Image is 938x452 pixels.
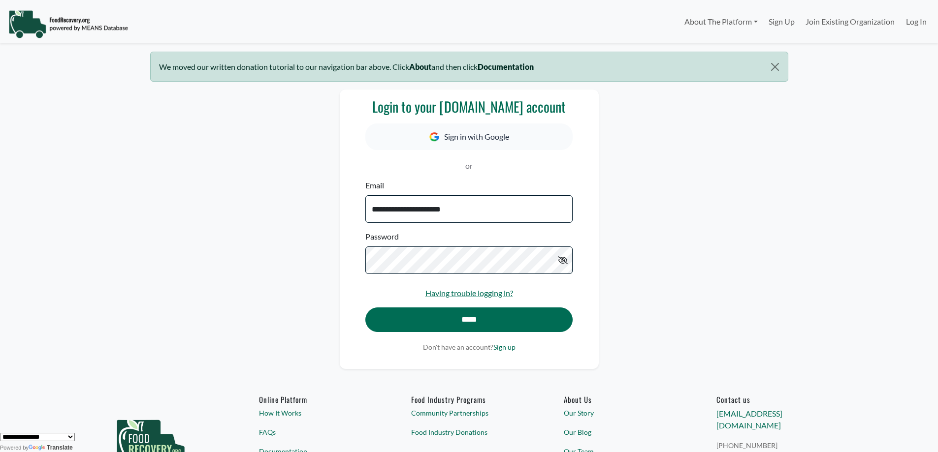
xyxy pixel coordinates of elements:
div: We moved our written donation tutorial to our navigation bar above. Click and then click [150,52,788,82]
b: Documentation [478,62,534,71]
label: Email [365,180,384,191]
a: FAQs [259,427,374,437]
b: About [409,62,431,71]
a: Food Industry Donations [411,427,526,437]
a: Sign Up [763,12,800,31]
a: Having trouble logging in? [425,288,513,298]
img: Google Translate [29,445,47,452]
h3: Login to your [DOMAIN_NAME] account [365,98,572,115]
h6: Food Industry Programs [411,395,526,404]
a: Log In [901,12,932,31]
a: Our Story [564,408,679,418]
button: Sign in with Google [365,123,572,150]
h6: Online Platform [259,395,374,404]
a: Community Partnerships [411,408,526,418]
img: NavigationLogo_FoodRecovery-91c16205cd0af1ed486a0f1a7774a6544ea792ac00100771e7dd3ec7c0e58e41.png [8,9,128,39]
a: About Us [564,395,679,404]
a: Translate [29,444,73,451]
a: About The Platform [679,12,763,31]
a: [EMAIL_ADDRESS][DOMAIN_NAME] [716,409,782,430]
h6: Contact us [716,395,832,404]
label: Password [365,231,399,242]
a: Join Existing Organization [800,12,900,31]
a: Sign up [493,343,516,351]
p: or [365,160,572,172]
button: Close [762,52,787,82]
a: How It Works [259,408,374,418]
img: Google Icon [429,132,439,142]
a: Our Blog [564,427,679,437]
p: Don't have an account? [365,342,572,352]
